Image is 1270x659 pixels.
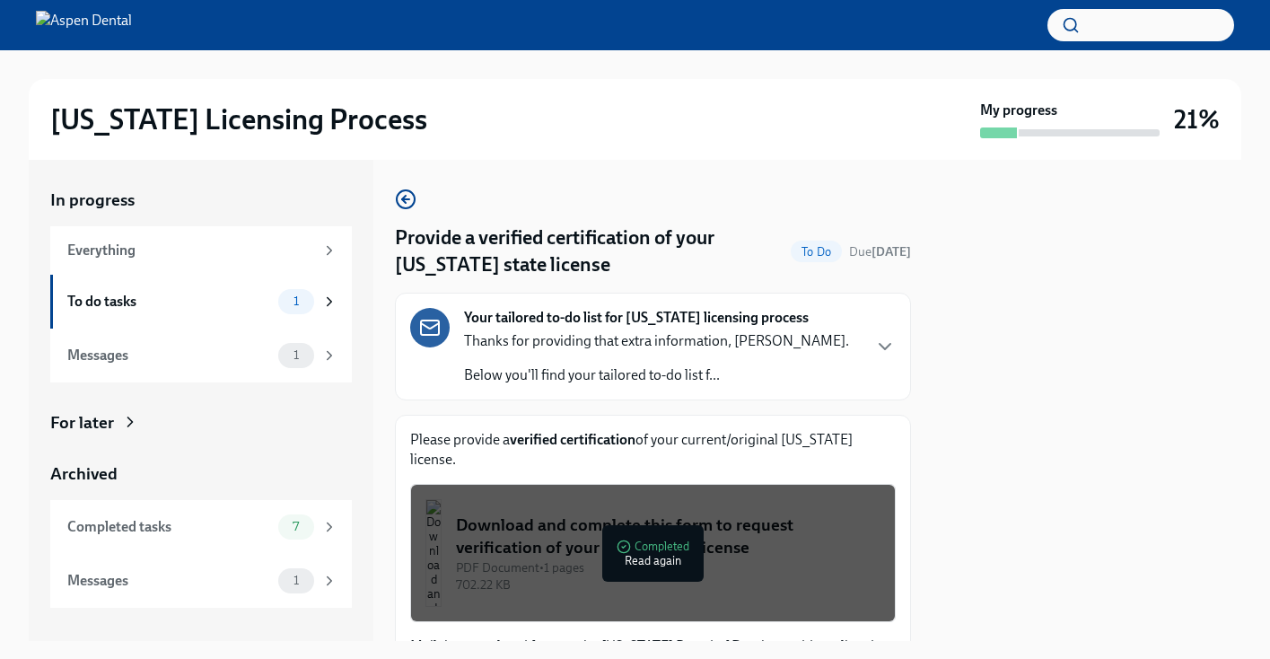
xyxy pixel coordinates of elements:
[456,576,880,593] div: 702.22 KB
[410,484,896,622] button: Download and complete this form to request verification of your [US_STATE] licensePDF Document•1 ...
[410,430,896,470] p: Please provide a of your current/original [US_STATE] license.
[36,11,132,40] img: Aspen Dental
[67,241,314,260] div: Everything
[50,275,352,329] a: To do tasks1
[50,554,352,608] a: Messages1
[849,243,911,260] span: September 11th, 2025 10:00
[50,500,352,554] a: Completed tasks7
[50,462,352,486] a: Archived
[1174,103,1220,136] h3: 21%
[282,520,310,533] span: 7
[50,101,427,137] h2: [US_STATE] Licensing Process
[849,244,911,259] span: Due
[395,224,784,278] h4: Provide a verified certification of your [US_STATE] state license
[980,101,1057,120] strong: My progress
[67,346,271,365] div: Messages
[510,431,635,448] strong: verified certification
[425,499,442,607] img: Download and complete this form to request verification of your Georgia license
[464,365,849,385] p: Below you'll find your tailored to-do list f...
[67,571,271,591] div: Messages
[50,329,352,382] a: Messages1
[283,574,310,587] span: 1
[791,245,842,259] span: To Do
[464,308,809,328] strong: Your tailored to-do list for [US_STATE] licensing process
[456,514,880,559] div: Download and complete this form to request verification of your [US_STATE] license
[50,189,352,212] a: In progress
[456,559,880,576] div: PDF Document • 1 pages
[464,331,849,351] p: Thanks for providing that extra information, [PERSON_NAME].
[50,226,352,275] a: Everything
[50,411,352,435] a: For later
[67,292,271,312] div: To do tasks
[871,244,911,259] strong: [DATE]
[283,294,310,308] span: 1
[283,348,310,362] span: 1
[67,517,271,537] div: Completed tasks
[50,411,114,435] div: For later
